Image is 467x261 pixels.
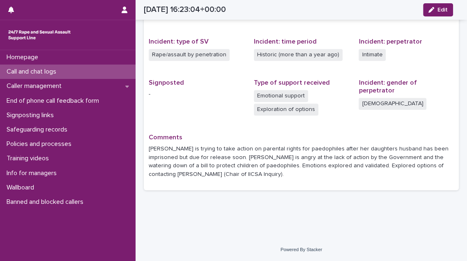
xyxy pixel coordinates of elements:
span: Intimate [359,49,386,61]
h2: [DATE] 16:23:04+00:00 [144,5,226,14]
span: Emotional support [254,90,308,102]
p: Training videos [3,155,55,162]
span: Edit [437,7,448,13]
p: Banned and blocked callers [3,198,90,206]
img: rhQMoQhaT3yELyF149Cw [7,27,72,43]
p: Info for managers [3,169,63,177]
p: Wallboard [3,184,41,192]
p: Homepage [3,53,45,61]
span: Exploration of options [254,104,318,115]
span: Comments [149,134,182,141]
a: Powered By Stacker [281,247,322,252]
p: Safeguarding records [3,126,74,134]
span: Rape/assault by penetration [149,49,230,61]
p: Signposting links [3,111,60,119]
p: Call and chat logs [3,68,63,76]
button: Edit [423,3,453,16]
p: [PERSON_NAME] is trying to take action on parental rights for paedophiles after her daughters hus... [149,145,454,179]
p: End of phone call feedback form [3,97,106,105]
p: - [149,90,244,99]
p: Caller management [3,82,68,90]
span: Incident: type of SV [149,38,209,45]
p: Policies and processes [3,140,78,148]
span: Type of support received [254,79,330,86]
span: Incident: time period [254,38,317,45]
span: Signposted [149,79,184,86]
span: Historic (more than a year ago) [254,49,343,61]
span: Incident: perpetrator [359,38,422,45]
span: [DEMOGRAPHIC_DATA] [359,98,426,110]
span: Incident: gender of perpetrator [359,79,416,94]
